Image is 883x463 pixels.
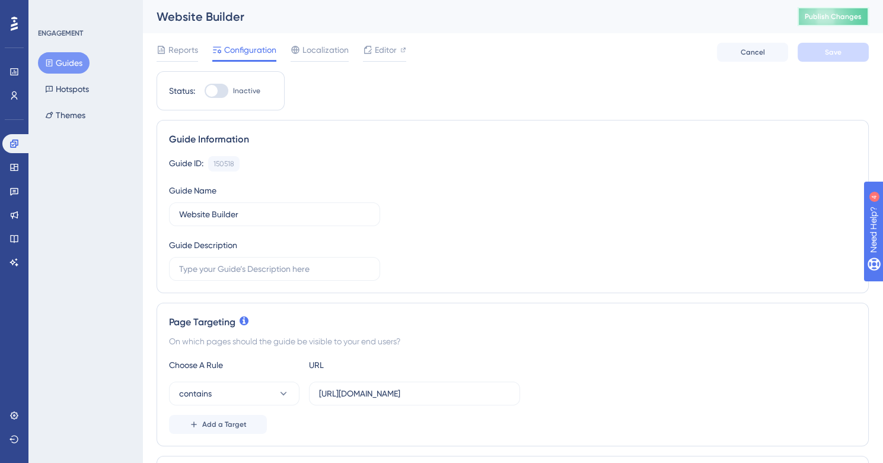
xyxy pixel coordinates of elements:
[38,28,83,38] div: ENGAGEMENT
[825,47,841,57] span: Save
[169,84,195,98] div: Status:
[168,43,198,57] span: Reports
[319,387,510,400] input: yourwebsite.com/path
[169,132,856,147] div: Guide Information
[798,43,869,62] button: Save
[302,43,349,57] span: Localization
[157,8,768,25] div: Website Builder
[169,156,203,172] div: Guide ID:
[224,43,276,57] span: Configuration
[38,104,93,126] button: Themes
[169,334,856,348] div: On which pages should the guide be visible to your end users?
[169,238,237,252] div: Guide Description
[38,78,96,100] button: Hotspots
[169,382,299,405] button: contains
[169,358,299,372] div: Choose A Rule
[805,12,862,21] span: Publish Changes
[375,43,397,57] span: Editor
[179,262,370,275] input: Type your Guide’s Description here
[179,208,370,221] input: Type your Guide’s Name here
[202,420,247,429] span: Add a Target
[38,52,90,74] button: Guides
[179,386,212,401] span: contains
[169,415,267,434] button: Add a Target
[309,358,439,372] div: URL
[741,47,765,57] span: Cancel
[717,43,788,62] button: Cancel
[798,7,869,26] button: Publish Changes
[213,159,234,169] div: 150518
[233,86,260,96] span: Inactive
[169,315,856,329] div: Page Targeting
[82,6,86,15] div: 4
[28,3,75,17] span: Need Help?
[169,183,216,198] div: Guide Name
